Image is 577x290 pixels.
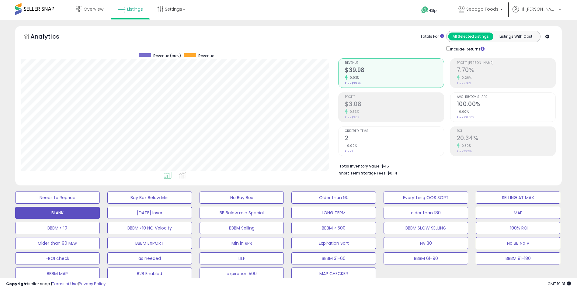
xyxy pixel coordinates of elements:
[513,6,561,20] a: Hi [PERSON_NAME]
[107,207,192,219] button: [DATE] loser
[345,61,443,65] span: Revenue
[457,129,555,133] span: ROI
[429,8,437,13] span: Help
[345,101,443,109] h2: $3.08
[384,237,468,249] button: NV 30
[107,192,192,204] button: Buy Box Below Min
[384,207,468,219] button: older than 180
[416,2,449,20] a: Help
[448,33,493,40] button: All Selected Listings
[15,222,100,234] button: BBBM < 10
[457,67,555,75] h2: 7.70%
[291,207,376,219] button: LONG TERM
[457,135,555,143] h2: 20.34%
[6,281,28,287] strong: Copyright
[345,81,361,85] small: Prev: $39.97
[339,162,551,169] li: $45
[200,237,284,249] button: Min in RPR
[79,281,106,287] a: Privacy Policy
[384,222,468,234] button: BBBM SLOW SELLING
[198,53,214,58] span: Revenue
[107,237,192,249] button: BBBM EXPORT
[493,33,538,40] button: Listings With Cost
[457,116,474,119] small: Prev: 100.00%
[200,207,284,219] button: BB Below min Special
[348,75,360,80] small: 0.03%
[52,281,78,287] a: Terms of Use
[200,222,284,234] button: BBBM Selling
[420,34,444,40] div: Totals For
[457,109,469,114] small: 0.00%
[291,192,376,204] button: Older than 90
[460,75,472,80] small: 0.26%
[6,281,106,287] div: seller snap | |
[291,237,376,249] button: Expiration Sort
[30,32,71,42] h5: Analytics
[15,207,100,219] button: BLANK
[15,252,100,264] button: -ROI check
[107,252,192,264] button: as needed
[457,95,555,99] span: Avg. Buybox Share
[291,252,376,264] button: BBBM 31-60
[345,150,353,153] small: Prev: 2
[339,164,381,169] b: Total Inventory Value:
[457,150,472,153] small: Prev: 20.28%
[388,170,397,176] span: $0.14
[384,192,468,204] button: Everything OOS SORT
[384,252,468,264] button: BBBM 61-90
[200,192,284,204] button: No Buy Box
[520,6,557,12] span: Hi [PERSON_NAME]
[84,6,103,12] span: Overview
[127,6,143,12] span: Listings
[460,143,471,148] small: 0.30%
[476,252,560,264] button: BBBM 91-180
[466,6,499,12] span: Sebago Foods
[476,207,560,219] button: MAP
[457,101,555,109] h2: 100.00%
[348,109,359,114] small: 0.33%
[15,268,100,280] button: BBBM MAP
[457,61,555,65] span: Profit [PERSON_NAME]
[15,237,100,249] button: Older than 90 MAP
[345,67,443,75] h2: $39.98
[457,81,471,85] small: Prev: 7.68%
[345,129,443,133] span: Ordered Items
[547,281,571,287] span: 2025-08-14 19:31 GMT
[339,171,387,176] b: Short Term Storage Fees:
[476,222,560,234] button: -100% ROI
[345,143,357,148] small: 0.00%
[345,116,359,119] small: Prev: $3.07
[345,95,443,99] span: Profit
[107,222,192,234] button: BBBM >10 NO Velocity
[476,192,560,204] button: SELLING AT MAX
[107,268,192,280] button: B2B Enabled
[345,135,443,143] h2: 2
[476,237,560,249] button: No BB No V
[15,192,100,204] button: Needs to Reprice
[200,252,284,264] button: LILF
[153,53,181,58] span: Revenue (prev)
[291,268,376,280] button: MAP CHECKER
[291,222,376,234] button: BBBM > 500
[421,6,429,14] i: Get Help
[200,268,284,280] button: expiration 500
[442,45,492,52] div: Include Returns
